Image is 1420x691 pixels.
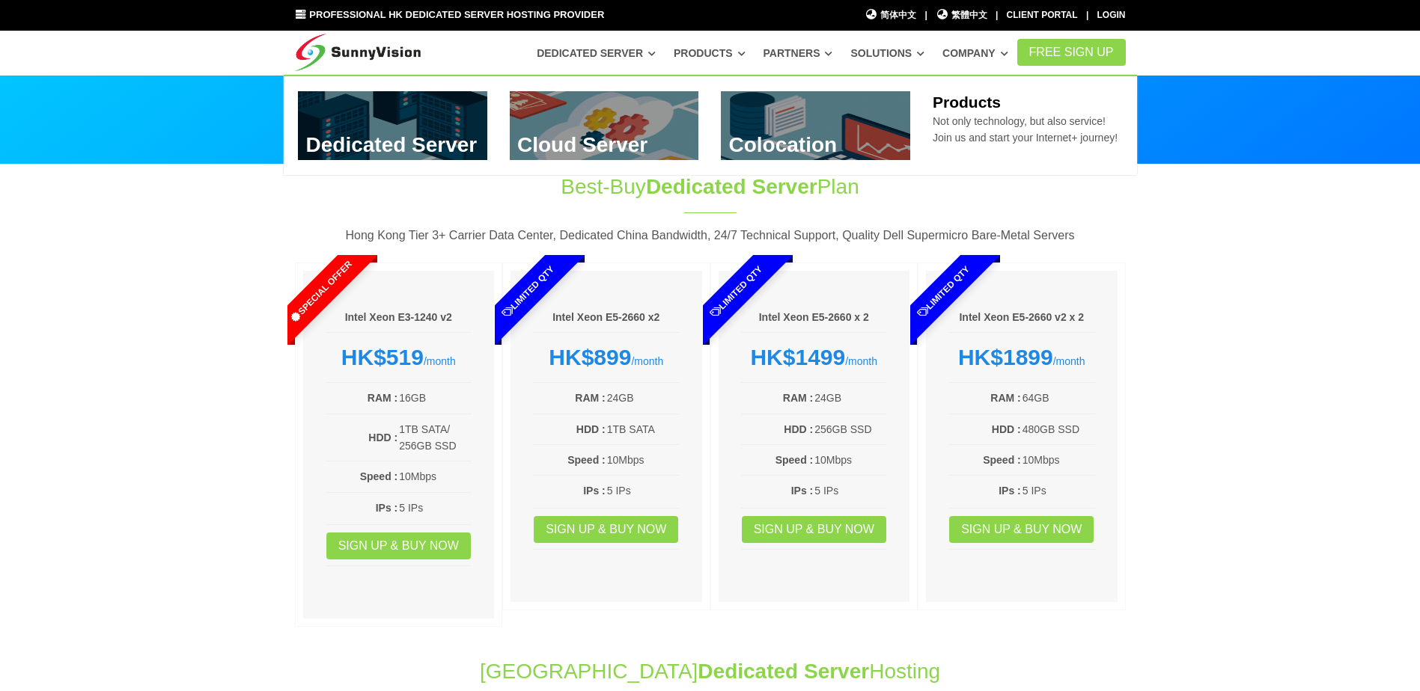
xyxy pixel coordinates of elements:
[606,420,680,438] td: 1TB SATA
[534,516,678,543] a: Sign up & Buy Now
[990,392,1020,404] b: RAM :
[764,40,833,67] a: Partners
[606,482,680,500] td: 5 IPs
[750,345,845,369] strong: HK$1499
[284,75,1137,175] div: Dedicated Server
[814,451,887,469] td: 10Mbps
[549,345,631,369] strong: HK$899
[376,502,398,514] b: IPs :
[606,451,680,469] td: 10Mbps
[326,310,472,325] h6: Intel Xeon E3-1240 v2
[924,8,927,22] li: |
[814,389,887,407] td: 24GB
[583,485,606,497] b: IPs :
[1022,451,1095,469] td: 10Mbps
[1022,389,1095,407] td: 64GB
[646,175,817,198] span: Dedicated Server
[742,516,886,543] a: Sign up & Buy Now
[309,9,604,20] span: Professional HK Dedicated Server Hosting Provider
[1086,8,1088,22] li: |
[775,454,814,466] b: Speed :
[983,454,1021,466] b: Speed :
[936,8,987,22] a: 繁體中文
[992,423,1021,435] b: HDD :
[999,485,1021,497] b: IPs :
[575,392,605,404] b: RAM :
[791,485,814,497] b: IPs :
[341,345,424,369] strong: HK$519
[949,516,1094,543] a: Sign up & Buy Now
[398,420,472,455] td: 1TB SATA/ 256GB SSD
[850,40,924,67] a: Solutions
[461,172,960,201] h1: Best-Buy Plan
[398,389,472,407] td: 16GB
[398,499,472,517] td: 5 IPs
[1022,420,1095,438] td: 480GB SSD
[606,389,680,407] td: 24GB
[673,229,799,354] span: Limited Qty
[814,482,887,500] td: 5 IPs
[368,392,397,404] b: RAM :
[1007,10,1078,20] a: Client Portal
[996,8,998,22] li: |
[948,344,1095,371] div: /month
[466,229,591,354] span: Limited Qty
[533,310,680,325] h6: Intel Xeon E5-2660 x2
[741,344,888,371] div: /month
[1017,39,1126,66] a: FREE Sign Up
[1097,10,1126,20] a: Login
[948,310,1095,325] h6: Intel Xeon E5-2660 v2 x 2
[933,93,1001,111] b: Products
[326,532,471,559] a: Sign up & Buy Now
[576,423,606,435] b: HDD :
[942,40,1008,67] a: Company
[881,229,1007,354] span: Limited Qty
[360,470,398,482] b: Speed :
[537,40,656,67] a: Dedicated Server
[674,40,746,67] a: Products
[1022,482,1095,500] td: 5 IPs
[533,344,680,371] div: /month
[258,229,383,354] span: Special Offer
[295,657,1126,686] h1: [GEOGRAPHIC_DATA] Hosting
[958,345,1053,369] strong: HK$1899
[398,467,472,485] td: 10Mbps
[865,8,917,22] a: 简体中文
[295,226,1126,245] p: Hong Kong Tier 3+ Carrier Data Center, Dedicated China Bandwidth, 24/7 Technical Support, Quality...
[933,115,1118,144] span: Not only technology, but also service! Join us and start your Internet+ journey!
[741,310,888,325] h6: Intel Xeon E5-2660 x 2
[783,392,813,404] b: RAM :
[326,344,472,371] div: /month
[368,432,397,443] b: HDD :
[814,420,887,438] td: 256GB SSD
[567,454,606,466] b: Speed :
[784,423,813,435] b: HDD :
[698,660,869,683] span: Dedicated Server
